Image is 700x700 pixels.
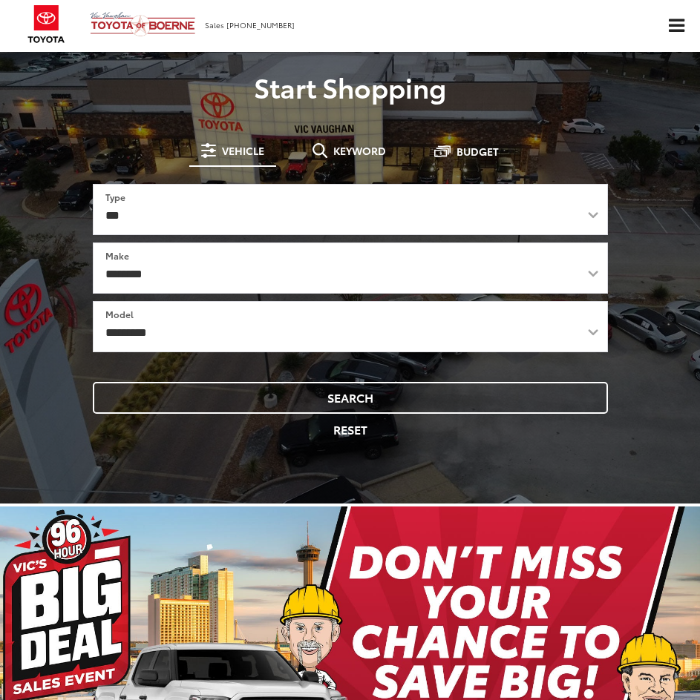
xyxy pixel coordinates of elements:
label: Type [105,191,125,203]
button: Reset [93,414,608,446]
span: [PHONE_NUMBER] [226,19,295,30]
img: Vic Vaughan Toyota of Boerne [90,11,196,37]
p: Start Shopping [11,72,689,102]
span: Sales [205,19,224,30]
button: Search [93,382,608,414]
span: Budget [457,146,499,156]
label: Make [105,249,129,262]
span: Keyword [333,145,386,156]
span: Vehicle [222,145,264,156]
label: Model [105,308,134,320]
